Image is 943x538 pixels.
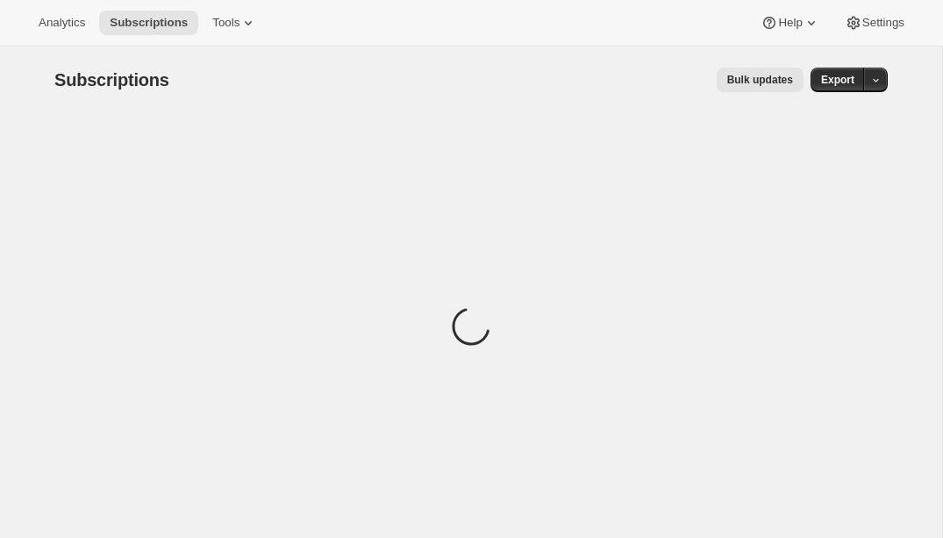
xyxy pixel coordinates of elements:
span: Subscriptions [54,70,169,90]
button: Export [811,68,865,92]
span: Bulk updates [727,73,793,87]
span: Analytics [39,16,85,30]
span: Help [778,16,802,30]
button: Subscriptions [99,11,198,35]
button: Settings [834,11,915,35]
span: Subscriptions [110,16,188,30]
span: Tools [212,16,239,30]
span: Export [821,73,854,87]
button: Tools [202,11,268,35]
button: Bulk updates [717,68,804,92]
span: Settings [862,16,904,30]
button: Analytics [28,11,96,35]
button: Help [750,11,830,35]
